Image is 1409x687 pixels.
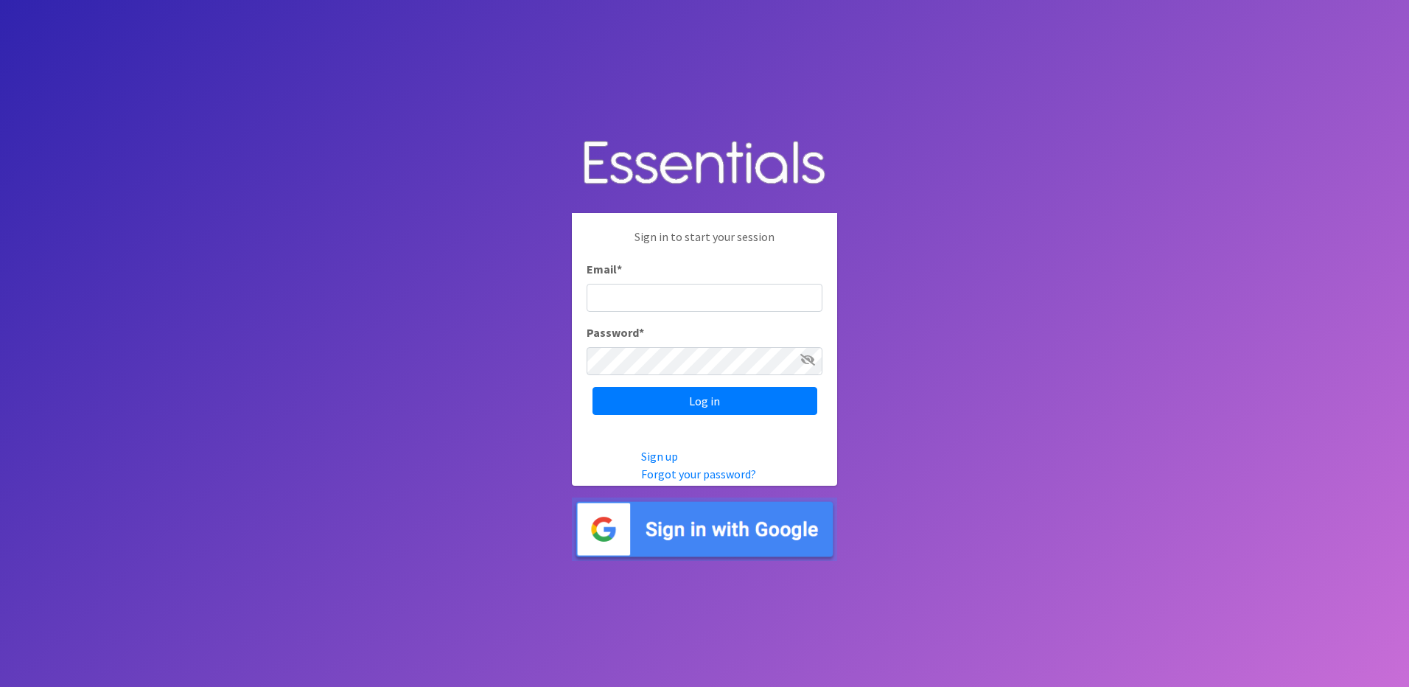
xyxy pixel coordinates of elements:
[617,262,622,276] abbr: required
[587,260,622,278] label: Email
[572,498,837,562] img: Sign in with Google
[587,324,644,341] label: Password
[587,228,822,260] p: Sign in to start your session
[641,449,678,464] a: Sign up
[572,126,837,202] img: Human Essentials
[641,467,756,481] a: Forgot your password?
[639,325,644,340] abbr: required
[592,387,817,415] input: Log in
